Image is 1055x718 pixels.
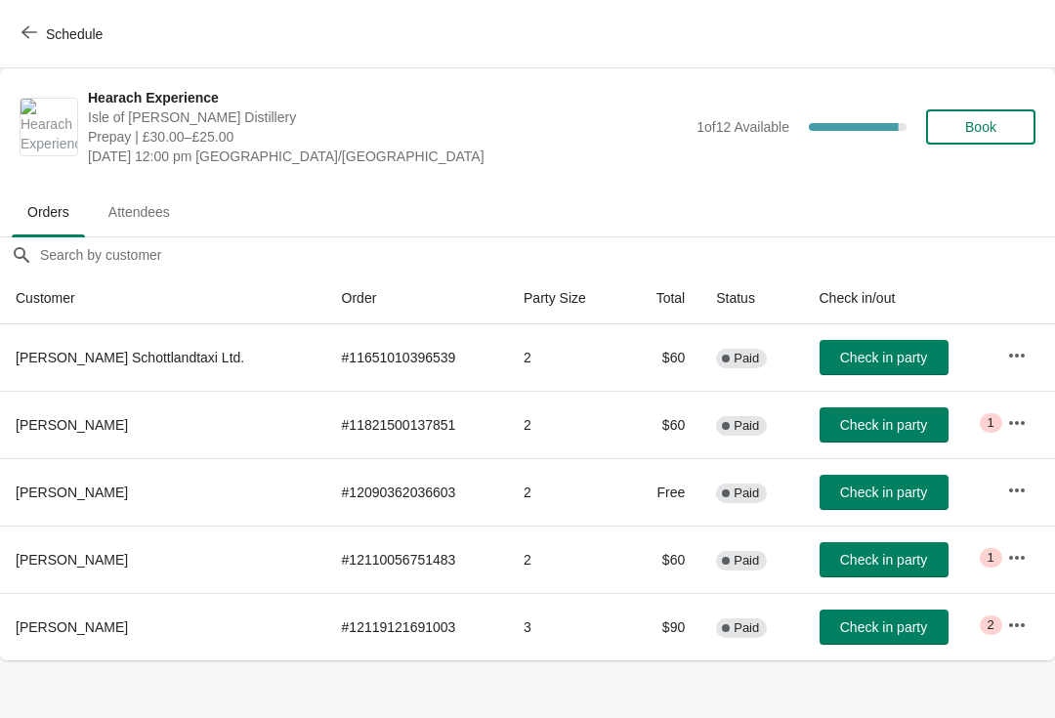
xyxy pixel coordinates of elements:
td: 2 [508,458,625,526]
span: [PERSON_NAME] Schottlandtaxi Ltd. [16,350,244,365]
button: Check in party [820,610,949,645]
span: 1 [988,415,994,431]
button: Schedule [10,17,118,52]
td: # 12090362036603 [326,458,508,526]
span: Paid [734,418,759,434]
td: Free [625,458,700,526]
td: $60 [625,324,700,391]
img: Hearach Experience [21,99,77,155]
button: Check in party [820,407,949,443]
th: Status [700,273,803,324]
span: Paid [734,553,759,569]
span: Paid [734,620,759,636]
span: Attendees [93,194,186,230]
span: Schedule [46,26,103,42]
td: $60 [625,391,700,458]
th: Order [326,273,508,324]
span: [DATE] 12:00 pm [GEOGRAPHIC_DATA]/[GEOGRAPHIC_DATA] [88,147,687,166]
th: Party Size [508,273,625,324]
span: 1 [988,550,994,566]
button: Book [926,109,1035,145]
span: Paid [734,486,759,501]
span: Check in party [840,552,927,568]
td: $60 [625,526,700,593]
td: # 12110056751483 [326,526,508,593]
button: Check in party [820,340,949,375]
button: Check in party [820,475,949,510]
span: Orders [12,194,85,230]
span: Check in party [840,350,927,365]
span: [PERSON_NAME] [16,619,128,635]
span: Check in party [840,485,927,500]
td: # 11651010396539 [326,324,508,391]
span: 2 [988,617,994,633]
th: Total [625,273,700,324]
span: Isle of [PERSON_NAME] Distillery [88,107,687,127]
span: [PERSON_NAME] [16,552,128,568]
td: 2 [508,526,625,593]
td: # 12119121691003 [326,593,508,660]
span: 1 of 12 Available [696,119,789,135]
span: Check in party [840,417,927,433]
span: Hearach Experience [88,88,687,107]
input: Search by customer [39,237,1055,273]
td: 2 [508,324,625,391]
span: Book [965,119,996,135]
td: 2 [508,391,625,458]
span: [PERSON_NAME] [16,485,128,500]
span: Check in party [840,619,927,635]
td: $90 [625,593,700,660]
th: Check in/out [804,273,992,324]
td: # 11821500137851 [326,391,508,458]
button: Check in party [820,542,949,577]
td: 3 [508,593,625,660]
span: [PERSON_NAME] [16,417,128,433]
span: Paid [734,351,759,366]
span: Prepay | £30.00–£25.00 [88,127,687,147]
